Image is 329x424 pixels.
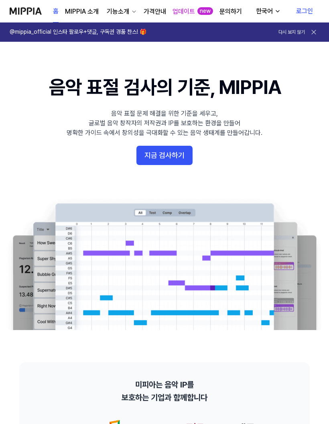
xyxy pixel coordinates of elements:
button: 다시 보지 않기 [278,29,305,36]
div: new [197,7,213,15]
div: 음악 표절 문제 해결을 위한 기준을 세우고, 글로벌 음악 창작자의 저작권과 IP를 보호하는 환경을 만들어 명확한 가이드 속에서 창의성을 극대화할 수 있는 음악 생태계를 만들어... [67,109,262,138]
div: 기능소개 [105,7,131,16]
a: 홈 [53,0,59,22]
h1: 음악 표절 검사의 기준, MIPPIA [49,74,280,101]
div: 한국어 [254,6,274,16]
button: 지금 검사하기 [136,146,193,165]
a: 문의하기 [219,7,242,16]
a: 업데이트 [173,7,195,16]
a: MIPPIA 소개 [65,7,99,16]
button: 한국어 [250,3,286,19]
h2: 미피아는 음악 IP를 보호하는 기업과 함께합니다 [122,378,207,404]
h1: @mippia_official 인스타 팔로우+댓글, 구독권 경품 찬스! 🎁 [10,28,146,36]
button: 기능소개 [105,7,137,16]
a: 가격안내 [144,7,166,16]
